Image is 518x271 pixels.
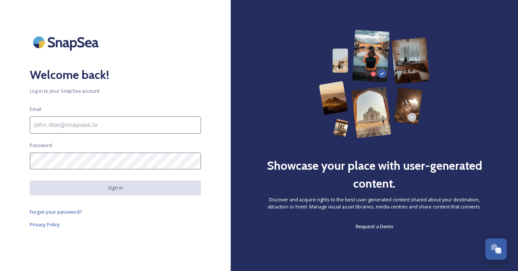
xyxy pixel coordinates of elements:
span: Forgot your password? [30,208,82,215]
span: Discover and acquire rights to the best user-generated content shared about your destination, att... [260,196,488,210]
span: Email [30,106,41,113]
input: john.doe@snapsea.io [30,117,201,134]
button: Open Chat [485,238,507,260]
img: SnapSea Logo [30,30,104,55]
span: Password [30,142,52,149]
img: 63b42ca75bacad526042e722_Group%20154-p-800.png [319,30,429,138]
span: Log in to your SnapSea account [30,87,201,95]
button: Sign in [30,181,201,195]
span: Privacy Policy [30,221,60,228]
a: Request a Demo [356,222,393,231]
h2: Welcome back! [30,66,201,84]
h2: Showcase your place with user-generated content. [260,157,488,192]
span: Request a Demo [356,223,393,230]
a: Privacy Policy [30,220,201,229]
a: Forgot your password? [30,207,201,216]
